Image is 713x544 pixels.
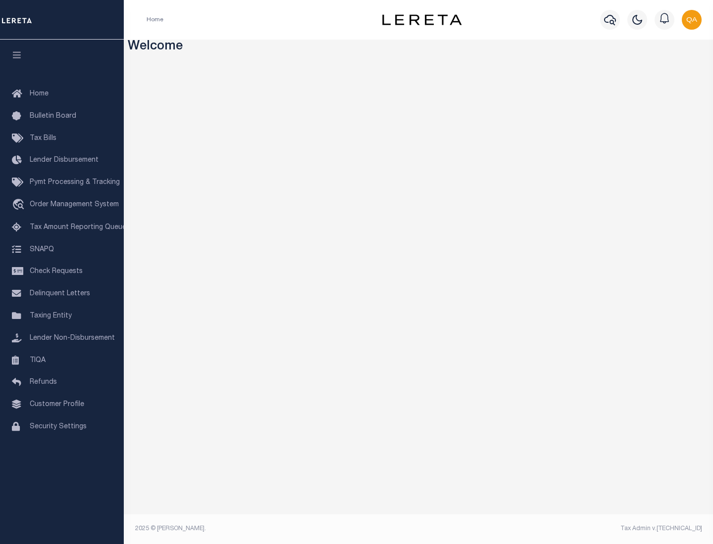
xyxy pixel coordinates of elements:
span: Taxing Entity [30,313,72,319]
i: travel_explore [12,199,28,212]
span: Check Requests [30,268,83,275]
span: Home [30,91,49,97]
span: Lender Non-Disbursement [30,335,115,342]
li: Home [147,15,163,24]
img: svg+xml;base64,PHN2ZyB4bWxucz0iaHR0cDovL3d3dy53My5vcmcvMjAwMC9zdmciIHBvaW50ZXItZXZlbnRzPSJub25lIi... [682,10,702,30]
span: Pymt Processing & Tracking [30,179,120,186]
div: Tax Admin v.[TECHNICAL_ID] [426,524,702,533]
span: Tax Amount Reporting Queue [30,224,126,231]
span: Refunds [30,379,57,386]
span: Security Settings [30,423,87,430]
div: 2025 © [PERSON_NAME]. [128,524,419,533]
span: Bulletin Board [30,113,76,120]
span: TIQA [30,357,46,363]
span: Delinquent Letters [30,290,90,297]
img: logo-dark.svg [382,14,461,25]
span: Lender Disbursement [30,157,99,164]
span: SNAPQ [30,246,54,253]
h3: Welcome [128,40,710,55]
span: Order Management System [30,201,119,208]
span: Customer Profile [30,401,84,408]
span: Tax Bills [30,135,56,142]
